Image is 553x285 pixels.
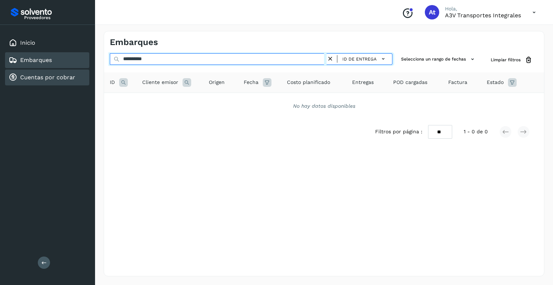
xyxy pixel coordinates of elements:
p: Proveedores [24,15,86,20]
div: Embarques [5,52,89,68]
p: Hola, [445,6,521,12]
span: Cliente emisor [142,79,178,86]
span: Costo planificado [287,79,330,86]
div: Cuentas por cobrar [5,70,89,85]
button: ID de entrega [340,54,389,64]
span: Entregas [352,79,374,86]
h4: Embarques [110,37,158,48]
a: Inicio [20,39,35,46]
button: Limpiar filtros [485,53,538,67]
span: ID de entrega [342,56,377,62]
a: Cuentas por cobrar [20,74,75,81]
span: Filtros por página : [375,128,422,135]
span: Factura [448,79,467,86]
span: 1 - 0 de 0 [464,128,488,135]
div: Inicio [5,35,89,51]
span: Fecha [244,79,258,86]
button: Selecciona un rango de fechas [398,53,479,65]
span: Origen [209,79,225,86]
span: Estado [487,79,504,86]
span: ID [110,79,115,86]
span: POD cargadas [393,79,427,86]
div: No hay datos disponibles [113,102,535,110]
a: Embarques [20,57,52,63]
p: A3V transportes integrales [445,12,521,19]
span: Limpiar filtros [491,57,521,63]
